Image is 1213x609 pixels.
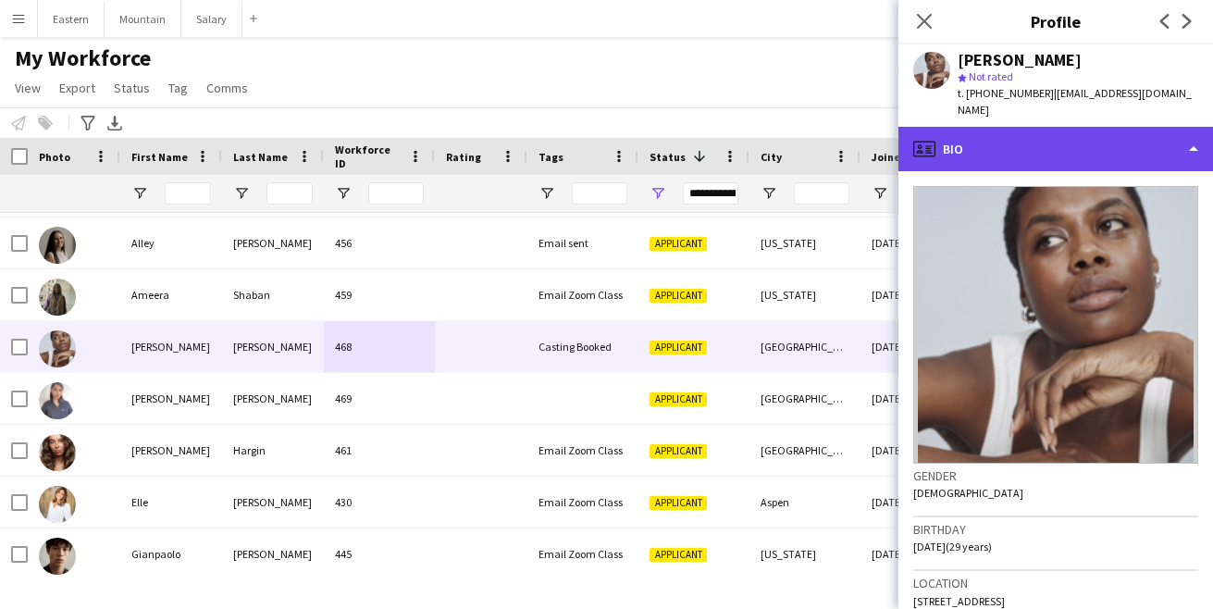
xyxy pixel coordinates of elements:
[131,150,188,164] span: First Name
[324,269,435,320] div: 459
[39,279,76,316] img: Ameera Shaban
[266,182,313,205] input: Last Name Filter Input
[233,150,288,164] span: Last Name
[860,269,972,320] div: [DATE]
[794,182,849,205] input: City Filter Input
[527,269,638,320] div: Email Zoom Class
[120,269,222,320] div: Ameera
[222,528,324,579] div: [PERSON_NAME]
[749,425,860,476] div: [GEOGRAPHIC_DATA]
[39,538,76,575] img: Gianpaolo Ruiz Jones
[222,217,324,268] div: [PERSON_NAME]
[335,143,402,170] span: Workforce ID
[860,477,972,528] div: [DATE]
[860,528,972,579] div: [DATE]
[199,76,255,100] a: Comms
[650,444,707,458] span: Applicant
[59,80,95,96] span: Export
[161,76,195,100] a: Tag
[913,540,992,553] span: [DATE] (29 years)
[749,373,860,424] div: [GEOGRAPHIC_DATA]
[913,467,1198,484] h3: Gender
[39,227,76,264] img: Alley Bowman
[969,69,1013,83] span: Not rated
[527,217,638,268] div: Email sent
[761,185,777,202] button: Open Filter Menu
[39,434,76,471] img: Delaney Hargin
[538,150,563,164] span: Tags
[181,1,242,37] button: Salary
[222,321,324,372] div: [PERSON_NAME]
[324,528,435,579] div: 445
[958,52,1082,68] div: [PERSON_NAME]
[913,521,1198,538] h3: Birthday
[120,373,222,424] div: [PERSON_NAME]
[222,269,324,320] div: Shaban
[860,217,972,268] div: [DATE]
[168,80,188,96] span: Tag
[898,9,1213,33] h3: Profile
[206,80,248,96] span: Comms
[527,477,638,528] div: Email Zoom Class
[120,477,222,528] div: Elle
[913,186,1198,464] img: Crew avatar or photo
[39,486,76,523] img: Elle Eggleston
[898,127,1213,171] div: Bio
[527,528,638,579] div: Email Zoom Class
[913,575,1198,591] h3: Location
[650,548,707,562] span: Applicant
[860,425,972,476] div: [DATE]
[860,321,972,372] div: [DATE]
[120,217,222,268] div: Alley
[650,237,707,251] span: Applicant
[368,182,424,205] input: Workforce ID Filter Input
[749,217,860,268] div: [US_STATE]
[650,392,707,406] span: Applicant
[15,80,41,96] span: View
[222,425,324,476] div: Hargin
[335,185,352,202] button: Open Filter Menu
[106,76,157,100] a: Status
[131,185,148,202] button: Open Filter Menu
[105,1,181,37] button: Mountain
[233,185,250,202] button: Open Filter Menu
[749,477,860,528] div: Aspen
[749,321,860,372] div: [GEOGRAPHIC_DATA]
[52,76,103,100] a: Export
[222,373,324,424] div: [PERSON_NAME]
[650,289,707,303] span: Applicant
[446,150,481,164] span: Rating
[913,486,1023,500] span: [DEMOGRAPHIC_DATA]
[761,150,782,164] span: City
[324,477,435,528] div: 430
[860,373,972,424] div: [DATE]
[120,528,222,579] div: Gianpaolo
[222,477,324,528] div: [PERSON_NAME]
[572,182,627,205] input: Tags Filter Input
[120,321,222,372] div: [PERSON_NAME]
[104,112,126,134] app-action-btn: Export XLSX
[39,382,76,419] img: Briana Diaz Briana
[749,528,860,579] div: [US_STATE]
[324,217,435,268] div: 456
[165,182,211,205] input: First Name Filter Input
[749,269,860,320] div: [US_STATE]
[650,185,666,202] button: Open Filter Menu
[527,321,638,372] div: Casting Booked
[39,330,76,367] img: BAILEY LOBAN
[958,86,1192,117] span: | [EMAIL_ADDRESS][DOMAIN_NAME]
[39,150,70,164] span: Photo
[913,594,1005,608] span: [STREET_ADDRESS]
[114,80,150,96] span: Status
[38,1,105,37] button: Eastern
[527,425,638,476] div: Email Zoom Class
[538,185,555,202] button: Open Filter Menu
[15,44,151,72] span: My Workforce
[120,425,222,476] div: [PERSON_NAME]
[324,425,435,476] div: 461
[7,76,48,100] a: View
[872,185,888,202] button: Open Filter Menu
[958,86,1054,100] span: t. [PHONE_NUMBER]
[77,112,99,134] app-action-btn: Advanced filters
[650,341,707,354] span: Applicant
